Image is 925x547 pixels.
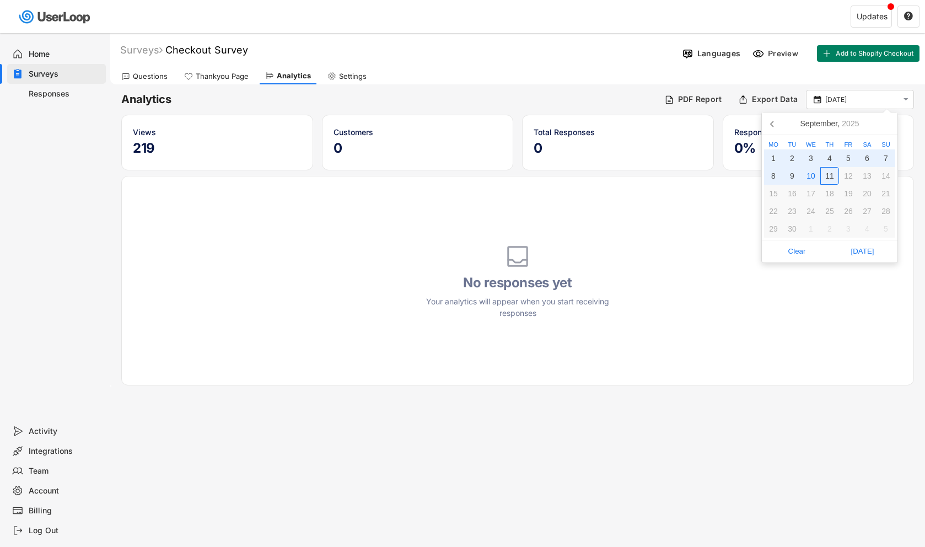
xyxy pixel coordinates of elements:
[783,202,802,220] div: 23
[29,426,101,437] div: Activity
[783,142,802,148] div: Tu
[858,202,876,220] div: 27
[734,126,903,138] div: Response Rate
[418,275,617,291] h4: No responses yet
[418,296,617,319] div: Your analytics will appear when you start receiving responses
[29,466,101,476] div: Team
[825,94,898,105] input: Select Date Range
[833,243,892,260] span: [DATE]
[764,149,783,167] div: 1
[836,50,914,57] span: Add to Shopify Checkout
[767,243,826,260] span: Clear
[839,185,858,202] div: 19
[277,71,311,81] div: Analytics
[752,94,798,104] div: Export Data
[839,220,858,238] div: 3
[133,126,302,138] div: Views
[820,149,839,167] div: 4
[534,126,702,138] div: Total Responses
[29,446,101,457] div: Integrations
[876,220,895,238] div: 5
[734,140,903,157] h5: 0%
[876,142,895,148] div: Su
[812,95,822,105] button: 
[814,94,821,104] text: 
[17,6,94,28] img: userloop-logo-01.svg
[29,49,101,60] div: Home
[858,220,876,238] div: 4
[764,167,783,185] div: 8
[768,49,801,58] div: Preview
[764,185,783,202] div: 15
[29,486,101,496] div: Account
[783,185,802,202] div: 16
[764,243,830,260] button: Clear
[534,140,702,157] h5: 0
[876,185,895,202] div: 21
[830,243,895,260] button: [DATE]
[820,185,839,202] div: 18
[796,115,864,132] div: September,
[858,167,876,185] div: 13
[783,149,802,167] div: 2
[876,149,895,167] div: 7
[802,202,820,220] div: 24
[133,72,168,81] div: Questions
[334,140,502,157] h5: 0
[839,167,858,185] div: 12
[904,12,913,22] button: 
[678,94,722,104] div: PDF Report
[876,167,895,185] div: 14
[802,167,820,185] div: 10
[196,72,249,81] div: Thankyou Page
[904,11,913,21] text: 
[133,140,302,157] h5: 219
[29,69,101,79] div: Surveys
[764,202,783,220] div: 22
[783,167,802,185] div: 9
[802,142,820,148] div: We
[29,525,101,536] div: Log Out
[339,72,367,81] div: Settings
[904,95,908,104] text: 
[120,44,163,56] div: Surveys
[121,92,656,107] h6: Analytics
[802,149,820,167] div: 3
[764,220,783,238] div: 29
[901,95,911,104] button: 
[858,185,876,202] div: 20
[682,48,693,60] img: Language%20Icon.svg
[764,142,783,148] div: Mo
[820,202,839,220] div: 25
[858,142,876,148] div: Sa
[334,126,502,138] div: Customers
[876,202,895,220] div: 28
[817,45,919,62] button: Add to Shopify Checkout
[29,89,101,99] div: Responses
[842,120,859,127] i: 2025
[820,220,839,238] div: 2
[697,49,740,58] div: Languages
[839,142,858,148] div: Fr
[820,142,839,148] div: Th
[857,13,888,20] div: Updates
[858,149,876,167] div: 6
[783,220,802,238] div: 30
[839,149,858,167] div: 5
[802,185,820,202] div: 17
[802,220,820,238] div: 1
[839,202,858,220] div: 26
[165,44,248,56] font: Checkout Survey
[29,506,101,516] div: Billing
[820,167,839,185] div: 11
